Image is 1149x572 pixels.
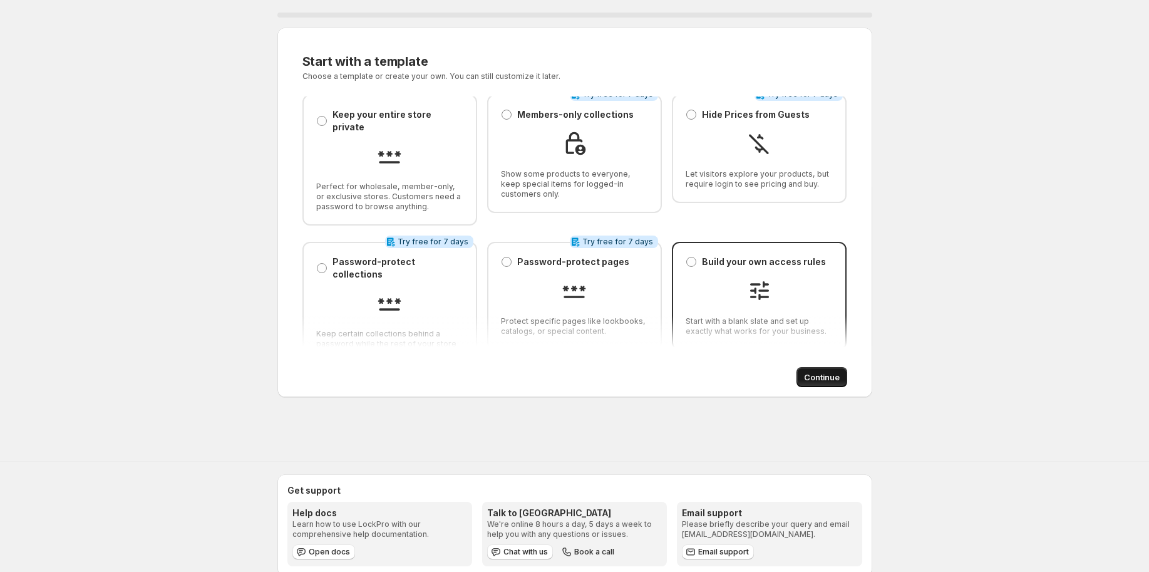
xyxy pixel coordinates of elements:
[398,237,468,247] span: Try free for 7 days
[487,544,553,559] button: Chat with us
[292,544,355,559] a: Open docs
[292,507,467,519] h3: Help docs
[562,278,587,303] img: Password-protect pages
[558,544,619,559] button: Book a call
[574,547,614,557] span: Book a call
[302,71,699,81] p: Choose a template or create your own. You can still customize it later.
[309,547,350,557] span: Open docs
[302,54,428,69] span: Start with a template
[796,367,847,387] button: Continue
[517,108,634,121] p: Members-only collections
[747,131,772,156] img: Hide Prices from Guests
[686,316,833,336] span: Start with a blank slate and set up exactly what works for your business.
[517,256,629,268] p: Password-protect pages
[686,169,833,189] span: Let visitors explore your products, but require login to see pricing and buy.
[377,143,402,169] img: Keep your entire store private
[501,316,648,336] span: Protect specific pages like lookbooks, catalogs, or special content.
[377,291,402,316] img: Password-protect collections
[316,329,463,359] span: Keep certain collections behind a password while the rest of your store is open.
[682,519,857,539] p: Please briefly describe your query and email [EMAIL_ADDRESS][DOMAIN_NAME].
[316,182,463,212] span: Perfect for wholesale, member-only, or exclusive stores. Customers need a password to browse anyt...
[702,256,826,268] p: Build your own access rules
[332,256,463,281] p: Password-protect collections
[487,519,662,539] p: We're online 8 hours a day, 5 days a week to help you with any questions or issues.
[698,547,749,557] span: Email support
[501,169,648,199] span: Show some products to everyone, keep special items for logged-in customers only.
[582,237,653,247] span: Try free for 7 days
[332,108,463,133] p: Keep your entire store private
[292,519,467,539] p: Learn how to use LockPro with our comprehensive help documentation.
[747,278,772,303] img: Build your own access rules
[702,108,810,121] p: Hide Prices from Guests
[287,484,862,497] h2: Get support
[503,547,548,557] span: Chat with us
[682,507,857,519] h3: Email support
[682,544,754,559] a: Email support
[804,371,840,383] span: Continue
[562,131,587,156] img: Members-only collections
[487,507,662,519] h3: Talk to [GEOGRAPHIC_DATA]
